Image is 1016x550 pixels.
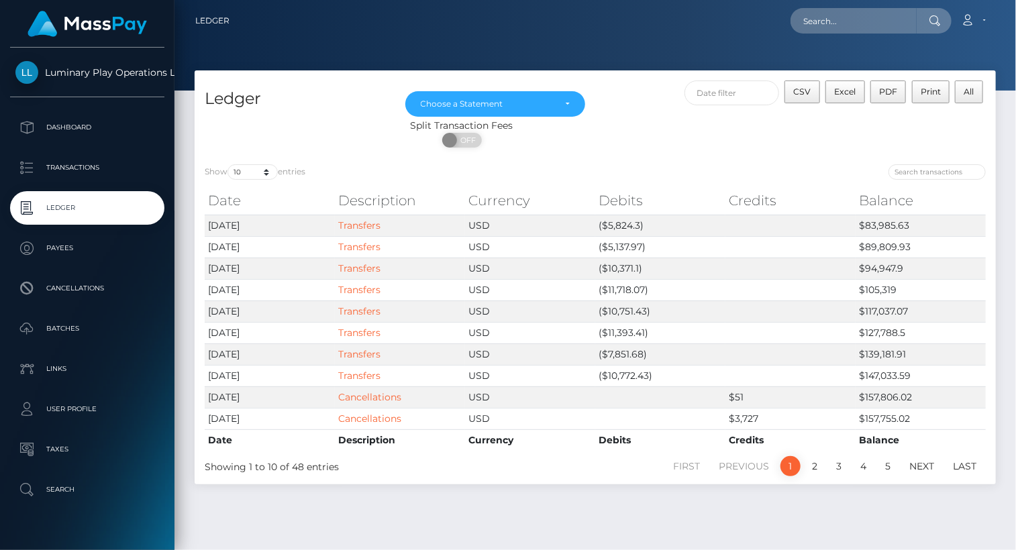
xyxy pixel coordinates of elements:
[725,187,856,214] th: Credits
[450,133,483,148] span: OFF
[338,305,380,317] a: Transfers
[856,236,986,258] td: $89,809.93
[10,272,164,305] a: Cancellations
[205,236,335,258] td: [DATE]
[856,300,986,322] td: $117,037.07
[465,279,595,300] td: USD
[595,236,725,258] td: ($5,137.97)
[955,80,983,103] button: All
[725,429,856,451] th: Credits
[912,80,950,103] button: Print
[856,322,986,343] td: $127,788.5
[878,456,898,476] a: 5
[465,365,595,386] td: USD
[684,80,780,105] input: Date filter
[465,386,595,408] td: USD
[15,117,159,137] p: Dashboard
[888,164,986,180] input: Search transactions
[205,429,335,451] th: Date
[205,322,335,343] td: [DATE]
[465,187,595,214] th: Currency
[205,408,335,429] td: [DATE]
[28,11,147,37] img: MassPay Logo
[205,279,335,300] td: [DATE]
[805,456,825,476] a: 2
[15,480,159,500] p: Search
[15,439,159,459] p: Taxes
[595,215,725,236] td: ($5,824.3)
[902,456,942,476] a: Next
[195,7,230,35] a: Ledger
[335,187,465,214] th: Description
[853,456,874,476] a: 4
[856,386,986,408] td: $157,806.02
[595,365,725,386] td: ($10,772.43)
[856,279,986,300] td: $105,319
[335,429,465,451] th: Description
[856,258,986,279] td: $94,947.9
[15,399,159,419] p: User Profile
[465,300,595,322] td: USD
[205,300,335,322] td: [DATE]
[856,408,986,429] td: $157,755.02
[15,359,159,379] p: Links
[338,241,380,253] a: Transfers
[794,87,811,97] span: CSV
[338,327,380,339] a: Transfers
[10,473,164,506] a: Search
[15,158,159,178] p: Transactions
[10,392,164,426] a: User Profile
[10,231,164,265] a: Payees
[205,365,335,386] td: [DATE]
[15,61,38,84] img: Luminary Play Operations Limited
[879,87,897,97] span: PDF
[825,80,865,103] button: Excel
[338,370,380,382] a: Transfers
[15,278,159,298] p: Cancellations
[338,391,401,403] a: Cancellations
[946,456,984,476] a: Last
[595,187,725,214] th: Debits
[10,191,164,225] a: Ledger
[15,319,159,339] p: Batches
[205,258,335,279] td: [DATE]
[227,164,278,180] select: Showentries
[595,322,725,343] td: ($11,393.41)
[829,456,849,476] a: 3
[465,429,595,451] th: Currency
[595,300,725,322] td: ($10,751.43)
[595,258,725,279] td: ($10,371.1)
[10,352,164,386] a: Links
[856,365,986,386] td: $147,033.59
[15,238,159,258] p: Payees
[421,99,555,109] div: Choose a Statement
[205,164,305,180] label: Show entries
[338,262,380,274] a: Transfers
[205,87,385,111] h4: Ledger
[870,80,907,103] button: PDF
[10,151,164,184] a: Transactions
[784,80,820,103] button: CSV
[338,219,380,231] a: Transfers
[834,87,856,97] span: Excel
[595,279,725,300] td: ($11,718.07)
[205,343,335,365] td: [DATE]
[205,187,335,214] th: Date
[465,408,595,429] td: USD
[465,343,595,365] td: USD
[856,429,986,451] th: Balance
[338,284,380,296] a: Transfers
[595,343,725,365] td: ($7,851.68)
[725,386,856,408] td: $51
[338,348,380,360] a: Transfers
[465,236,595,258] td: USD
[205,386,335,408] td: [DATE]
[195,119,729,133] div: Split Transaction Fees
[205,215,335,236] td: [DATE]
[10,312,164,345] a: Batches
[465,258,595,279] td: USD
[10,66,164,78] span: Luminary Play Operations Limited
[10,433,164,466] a: Taxes
[856,215,986,236] td: $83,985.63
[725,408,856,429] td: $3,727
